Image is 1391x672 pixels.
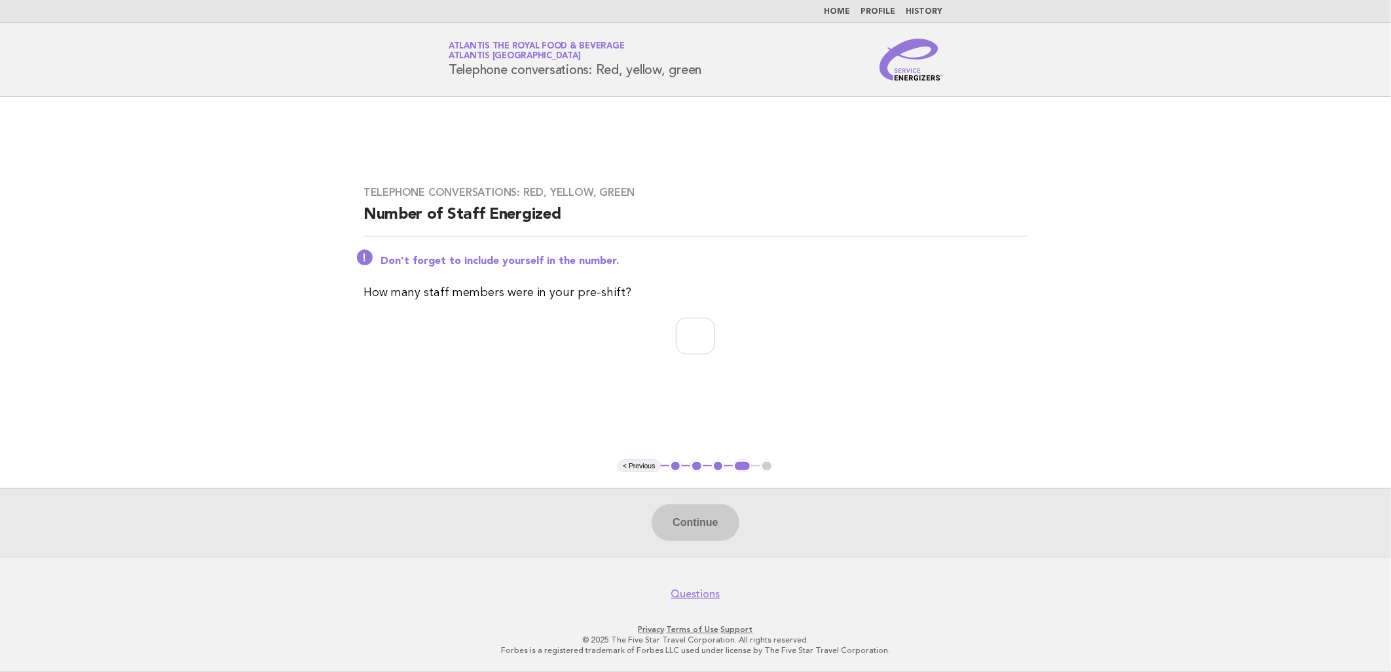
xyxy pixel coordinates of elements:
[449,52,581,61] span: Atlantis [GEOGRAPHIC_DATA]
[639,625,665,634] a: Privacy
[295,624,1096,635] p: · ·
[618,460,660,473] button: < Previous
[295,635,1096,645] p: © 2025 The Five Star Travel Corporation. All rights reserved.
[861,8,895,16] a: Profile
[906,8,942,16] a: History
[449,43,701,77] h1: Telephone conversations: Red, yellow, green
[671,588,720,601] a: Questions
[721,625,753,634] a: Support
[669,460,682,473] button: 1
[733,460,752,473] button: 4
[712,460,725,473] button: 3
[449,42,625,60] a: Atlantis the Royal Food & BeverageAtlantis [GEOGRAPHIC_DATA]
[363,284,1028,302] p: How many staff members were in your pre-shift?
[824,8,850,16] a: Home
[880,39,942,81] img: Service Energizers
[667,625,719,634] a: Terms of Use
[295,645,1096,656] p: Forbes is a registered trademark of Forbes LLC used under license by The Five Star Travel Corpora...
[690,460,703,473] button: 2
[380,255,1028,268] p: Don't forget to include yourself in the number.
[363,186,1028,199] h3: Telephone conversations: Red, yellow, green
[363,204,1028,236] h2: Number of Staff Energized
